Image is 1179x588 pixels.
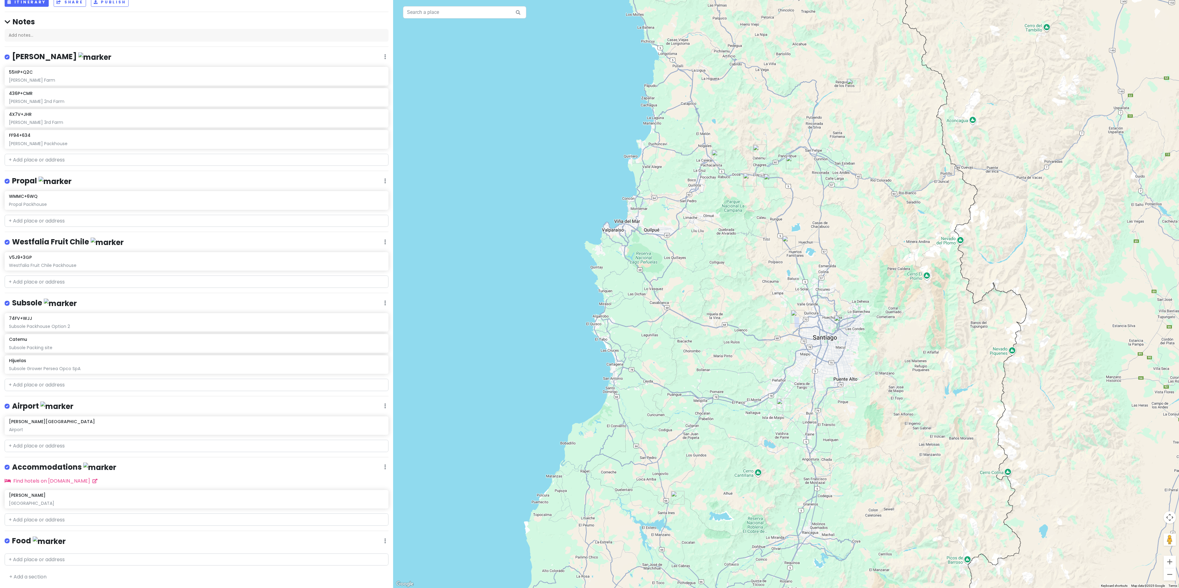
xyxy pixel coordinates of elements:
div: 436P+CMR [761,171,780,190]
div: 4X7V+JHR [741,170,759,189]
input: + Add place or address [5,513,388,526]
img: marker [44,299,77,308]
div: Roger de Flor [832,313,850,331]
img: marker [40,402,73,411]
div: 74FV+WJJ [774,396,793,414]
h4: Propal [12,176,72,186]
h4: Westfalia Fruit Chile [12,237,124,247]
a: Find hotels on [DOMAIN_NAME] [5,477,97,484]
input: + Add place or address [5,215,388,227]
input: + Add place or address [5,553,388,566]
img: marker [78,52,111,62]
img: marker [91,238,124,247]
h4: Accommodations [12,462,116,472]
div: Westfalia Fruit Chile Packhouse [9,263,384,268]
img: marker [83,463,116,472]
div: Subsole Packhouse Option 2 [9,324,384,329]
a: Open this area in Google Maps (opens a new window) [395,580,415,588]
div: WMMC+6WQ [668,488,687,507]
div: FF94+634 [844,76,863,95]
button: Map camera controls [1164,511,1176,524]
h6: V5J9+3GP [9,255,32,260]
input: + Add place or address [5,276,388,288]
h6: 4X7V+JHR [9,112,32,117]
h6: Catemu [9,337,27,342]
div: 55HP+Q2C [783,153,802,172]
h4: Notes [5,17,388,27]
img: marker [39,177,72,186]
a: Terms [1169,584,1177,587]
div: Add notes... [5,29,388,42]
div: [PERSON_NAME] Farm [9,77,384,83]
div: Airport [9,427,384,432]
button: Zoom in [1164,556,1176,568]
input: Search a place [403,6,526,18]
div: Hijuelas [709,147,728,166]
h6: Hijuelas [9,358,26,363]
button: Keyboard shortcuts [1101,584,1128,588]
h6: 74FV+WJJ [9,316,32,321]
h4: Food [12,536,66,546]
div: [GEOGRAPHIC_DATA] [9,500,384,506]
input: + Add place or address [5,440,388,452]
span: Map data ©2025 Google [1131,584,1165,587]
div: V5J9+3GP [780,233,798,252]
input: + Add place or address [5,379,388,391]
h4: Subsole [12,298,77,308]
h6: 55HP+Q2C [9,69,33,75]
h6: FF94+634 [9,133,31,138]
button: Zoom out [1164,568,1176,581]
div: Catemu [750,142,769,161]
h4: Airport [12,401,73,411]
h4: [PERSON_NAME] [12,52,111,62]
h6: [PERSON_NAME] [9,492,46,498]
div: Subsole Grower Persea Opco SpA [9,366,384,371]
a: + Add a section [9,573,47,580]
h6: 436P+CMR [9,91,33,96]
div: Santiago Airport [788,308,807,326]
button: Drag Pegman onto the map to open Street View [1164,533,1176,546]
h6: WMMC+6WQ [9,194,38,199]
div: Propal Packhouse [9,202,384,207]
input: + Add place or address [5,154,388,166]
h6: [PERSON_NAME][GEOGRAPHIC_DATA] [9,419,95,424]
div: [PERSON_NAME] 2nd Farm [9,99,384,104]
div: [PERSON_NAME] Packhouse [9,141,384,146]
div: Subsole Packing site [9,345,384,350]
img: Google [395,580,415,588]
img: marker [33,537,66,546]
div: [PERSON_NAME] 3rd Farm [9,120,384,125]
